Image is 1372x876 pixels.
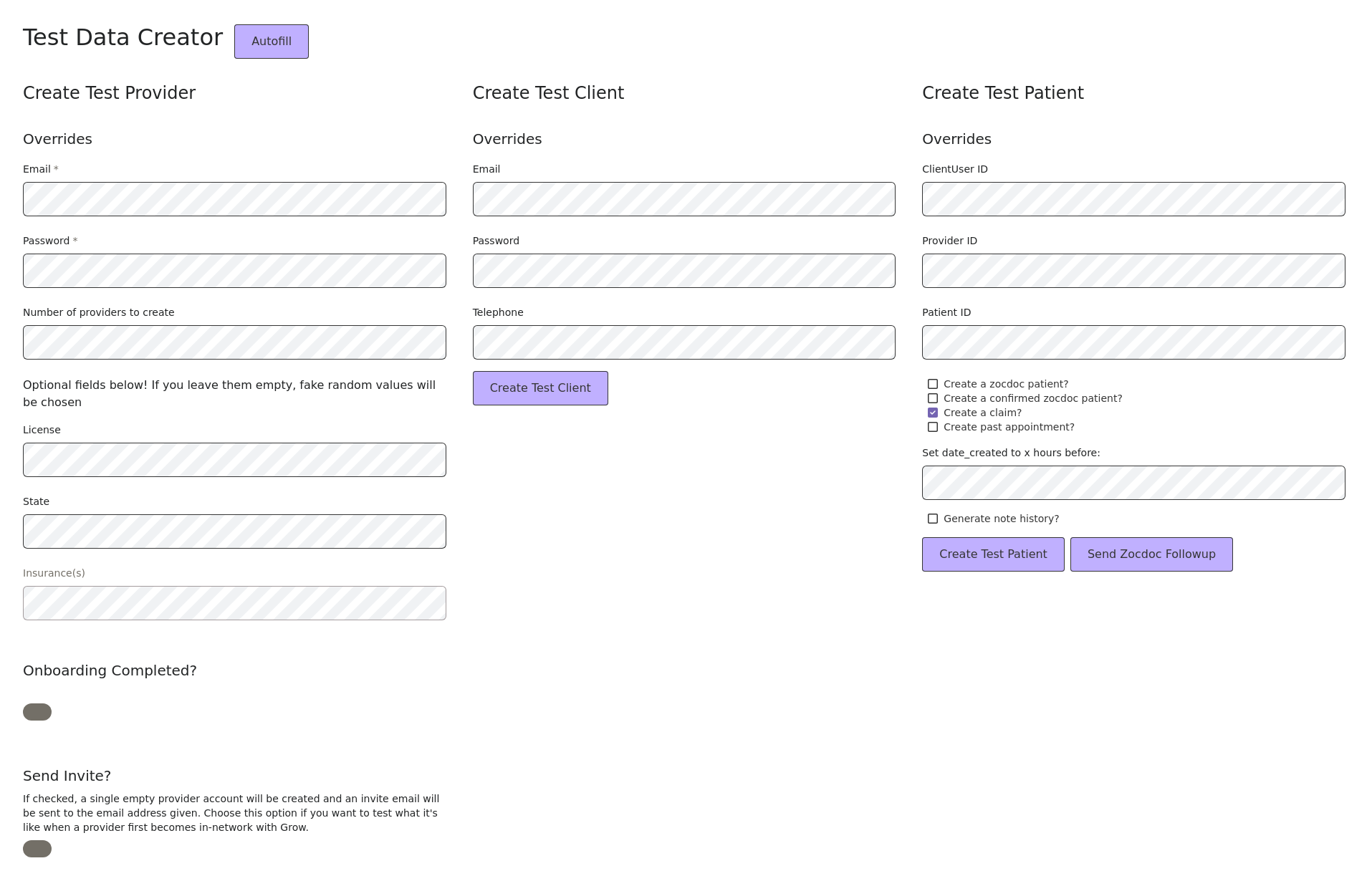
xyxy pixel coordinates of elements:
button: Autofill [234,24,309,59]
label: Send Invite? [23,766,111,786]
label: Password [23,234,77,248]
label: Telephone [473,305,524,319]
label: State [23,494,49,509]
button: open menu [23,586,446,620]
div: Create Test Patient [922,82,1349,105]
label: Email [473,162,501,176]
div: Create Test Client [473,82,900,105]
label: Patient ID [922,305,971,319]
div: Test Data Creator [23,23,1349,59]
button: Create Test Patient [922,537,1065,572]
div: If checked, a single empty provider account will be created and an invite email will be sent to t... [23,791,450,834]
button: Create Test Client [473,371,608,405]
label: Number of providers to create [23,305,175,319]
button: Send Zocdoc Followup [1070,537,1233,572]
div: Overrides [23,127,450,150]
span: Create a confirmed zocdoc patient? [944,391,1123,405]
span: Create a zocdoc patient? [944,377,1068,391]
label: Provider ID [922,234,977,248]
button: open menu [23,514,446,549]
span: Create past appointment? [944,420,1075,434]
label: Password [473,234,519,248]
label: Email [23,162,59,176]
label: ClientUser ID [922,162,988,176]
label: Set date_created to x hours before: [922,446,1100,460]
span: Generate note history? [944,511,1059,526]
div: Overrides [922,127,1349,150]
div: Overrides [473,127,900,150]
label: License [23,423,61,437]
div: Create Test Provider [23,82,450,105]
span: Create a claim? [944,405,1022,420]
label: Insurance(s) [23,566,85,580]
label: Onboarding Completed? [23,660,197,680]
